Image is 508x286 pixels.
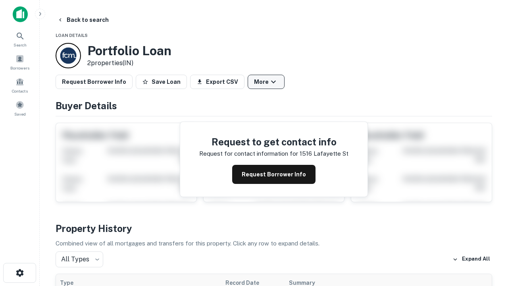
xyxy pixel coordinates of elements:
h4: Property History [56,221,492,236]
span: Borrowers [10,65,29,71]
button: Expand All [450,253,492,265]
a: Search [2,28,37,50]
h4: Request to get contact info [199,135,348,149]
p: Combined view of all mortgages and transfers for this property. Click any row to expand details. [56,239,492,248]
span: Loan Details [56,33,88,38]
button: More [248,75,285,89]
a: Saved [2,97,37,119]
img: capitalize-icon.png [13,6,28,22]
iframe: Chat Widget [468,222,508,261]
p: 1516 lafayette st [300,149,348,158]
a: Borrowers [2,51,37,73]
button: Request Borrower Info [232,165,316,184]
h3: Portfolio Loan [87,43,171,58]
p: 2 properties (IN) [87,58,171,68]
span: Contacts [12,88,28,94]
span: Saved [14,111,26,117]
span: Search [13,42,27,48]
h4: Buyer Details [56,99,492,113]
button: Request Borrower Info [56,75,133,89]
div: All Types [56,251,103,267]
button: Back to search [54,13,112,27]
button: Export CSV [190,75,244,89]
button: Save Loan [136,75,187,89]
p: Request for contact information for [199,149,298,158]
a: Contacts [2,74,37,96]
